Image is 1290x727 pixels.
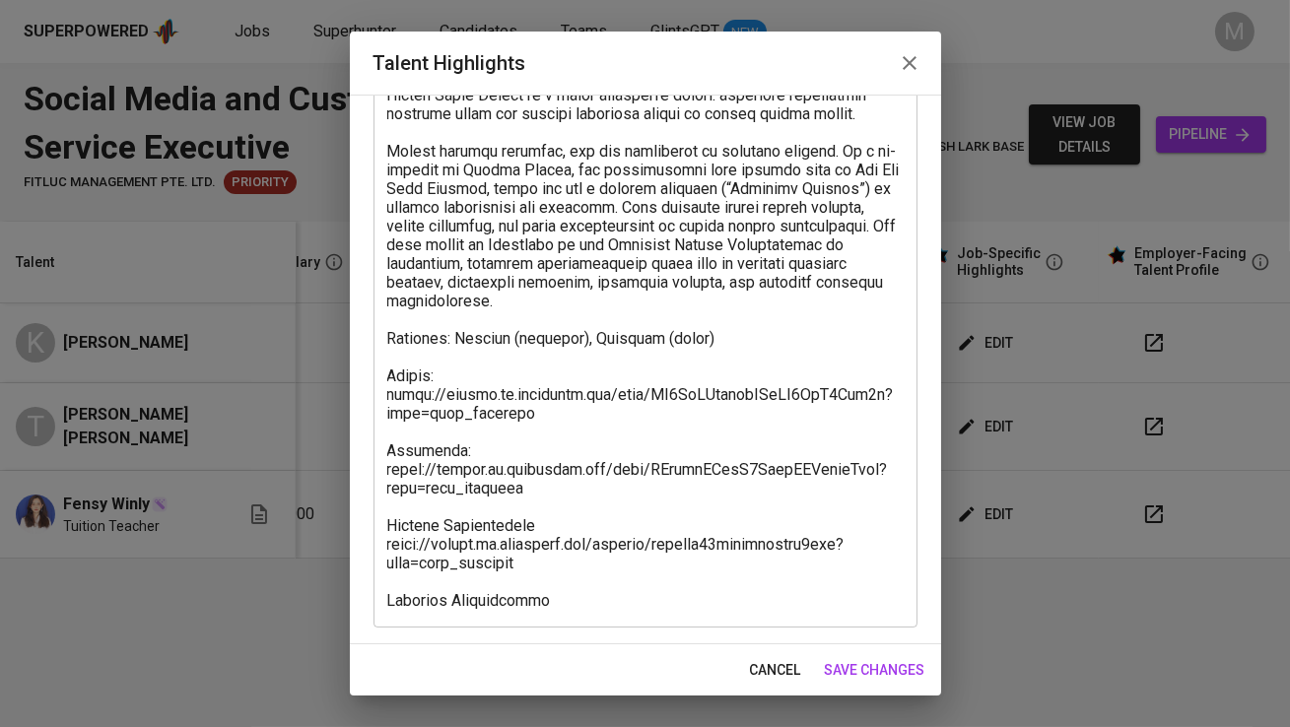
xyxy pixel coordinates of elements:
[373,47,917,79] h2: Talent Highlights
[742,652,809,689] button: cancel
[750,658,801,683] span: cancel
[817,652,933,689] button: save changes
[825,658,925,683] span: save changes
